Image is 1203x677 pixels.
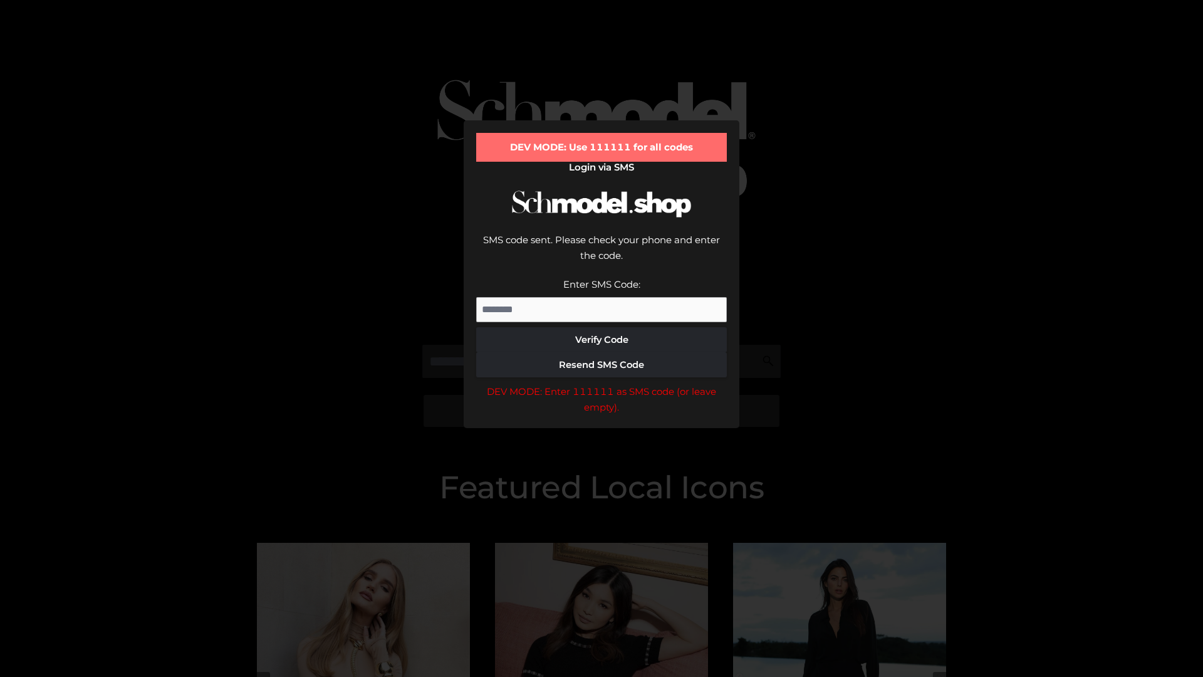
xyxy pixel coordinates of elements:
[476,133,727,162] div: DEV MODE: Use 111111 for all codes
[476,384,727,416] div: DEV MODE: Enter 111111 as SMS code (or leave empty).
[563,278,640,290] label: Enter SMS Code:
[508,179,695,229] img: Schmodel Logo
[476,162,727,173] h2: Login via SMS
[476,352,727,377] button: Resend SMS Code
[476,327,727,352] button: Verify Code
[476,232,727,276] div: SMS code sent. Please check your phone and enter the code.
